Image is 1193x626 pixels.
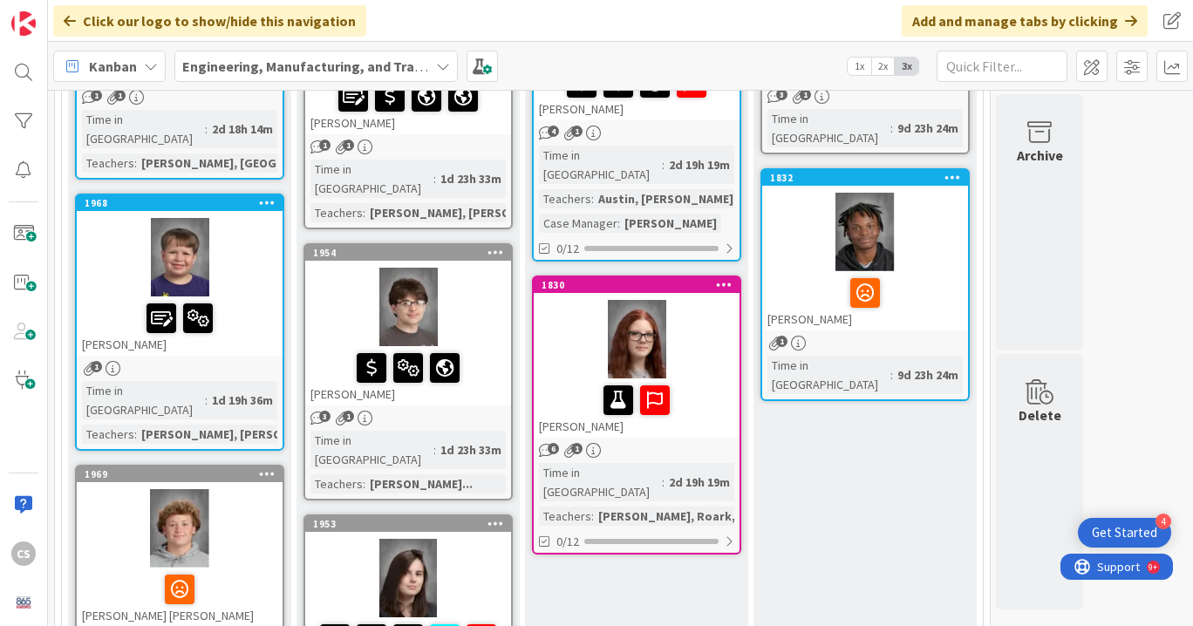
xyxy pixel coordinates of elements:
[205,391,208,410] span: :
[37,3,79,24] span: Support
[310,160,433,198] div: Time in [GEOGRAPHIC_DATA]
[762,271,968,330] div: [PERSON_NAME]
[77,195,283,356] div: 1968[PERSON_NAME]
[310,431,433,469] div: Time in [GEOGRAPHIC_DATA]
[137,425,359,444] div: [PERSON_NAME], [PERSON_NAME], L...
[82,381,205,419] div: Time in [GEOGRAPHIC_DATA]
[91,90,102,101] span: 1
[208,119,277,139] div: 2d 18h 14m
[82,153,134,173] div: Teachers
[937,51,1067,82] input: Quick Filter...
[594,189,761,208] div: Austin, [PERSON_NAME] (2...
[82,425,134,444] div: Teachers
[591,507,594,526] span: :
[82,110,205,148] div: Time in [GEOGRAPHIC_DATA]
[305,75,511,134] div: [PERSON_NAME]
[77,296,283,356] div: [PERSON_NAME]
[343,139,354,151] span: 1
[365,474,477,493] div: [PERSON_NAME]...
[591,189,594,208] span: :
[848,58,871,75] span: 1x
[776,336,787,347] span: 1
[571,126,583,137] span: 1
[890,119,893,138] span: :
[594,507,789,526] div: [PERSON_NAME], Roark, Watso...
[1092,524,1157,541] div: Get Started
[319,411,331,422] span: 3
[548,126,559,137] span: 4
[895,58,918,75] span: 3x
[539,189,591,208] div: Teachers
[665,155,734,174] div: 2d 19h 19m
[182,58,491,75] b: Engineering, Manufacturing, and Transportation
[305,245,511,405] div: 1954[PERSON_NAME]
[85,197,283,209] div: 1968
[433,169,436,188] span: :
[91,361,102,372] span: 1
[532,276,741,555] a: 1830[PERSON_NAME]Time in [GEOGRAPHIC_DATA]:2d 19h 19mTeachers:[PERSON_NAME], Roark, Watso...0/12
[767,109,890,147] div: Time in [GEOGRAPHIC_DATA]
[767,356,890,394] div: Time in [GEOGRAPHIC_DATA]
[770,172,968,184] div: 1832
[134,425,137,444] span: :
[88,7,97,21] div: 9+
[114,90,126,101] span: 1
[762,170,968,186] div: 1832
[77,466,283,482] div: 1969
[556,240,579,258] span: 0/12
[542,279,740,291] div: 1830
[313,247,511,259] div: 1954
[548,443,559,454] span: 6
[11,541,36,566] div: CS
[303,243,513,500] a: 1954[PERSON_NAME]Time in [GEOGRAPHIC_DATA]:1d 23h 33mTeachers:[PERSON_NAME]...
[363,474,365,493] span: :
[665,473,734,492] div: 2d 19h 19m
[436,169,506,188] div: 1d 23h 33m
[534,277,740,438] div: 1830[PERSON_NAME]
[662,155,665,174] span: :
[539,146,662,184] div: Time in [GEOGRAPHIC_DATA]
[436,440,506,459] div: 1d 23h 33m
[1019,405,1061,425] div: Delete
[534,277,740,293] div: 1830
[85,468,283,480] div: 1969
[77,195,283,211] div: 1968
[1017,145,1063,166] div: Archive
[662,473,665,492] span: :
[800,89,811,100] span: 1
[534,61,740,120] div: [PERSON_NAME]
[305,346,511,405] div: [PERSON_NAME]
[208,391,277,410] div: 1d 19h 36m
[890,365,893,384] span: :
[893,365,963,384] div: 9d 23h 24m
[11,590,36,615] img: avatar
[343,411,354,422] span: 1
[762,170,968,330] div: 1832[PERSON_NAME]
[53,5,366,37] div: Click our logo to show/hide this navigation
[571,443,583,454] span: 1
[776,89,787,100] span: 3
[363,203,365,222] span: :
[75,194,284,451] a: 1968[PERSON_NAME]Time in [GEOGRAPHIC_DATA]:1d 19h 36mTeachers:[PERSON_NAME], [PERSON_NAME], L...
[319,139,331,151] span: 1
[539,214,617,233] div: Case Manager
[89,56,137,77] span: Kanban
[534,378,740,438] div: [PERSON_NAME]
[620,214,721,233] div: [PERSON_NAME]
[539,507,591,526] div: Teachers
[617,214,620,233] span: :
[205,119,208,139] span: :
[556,533,579,551] span: 0/12
[871,58,895,75] span: 2x
[1156,514,1171,529] div: 4
[310,474,363,493] div: Teachers
[134,153,137,173] span: :
[1078,518,1171,548] div: Open Get Started checklist, remaining modules: 4
[539,463,662,501] div: Time in [GEOGRAPHIC_DATA]
[310,203,363,222] div: Teachers
[11,11,36,36] img: Visit kanbanzone.com
[305,516,511,532] div: 1953
[433,440,436,459] span: :
[893,119,963,138] div: 9d 23h 24m
[902,5,1148,37] div: Add and manage tabs by clicking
